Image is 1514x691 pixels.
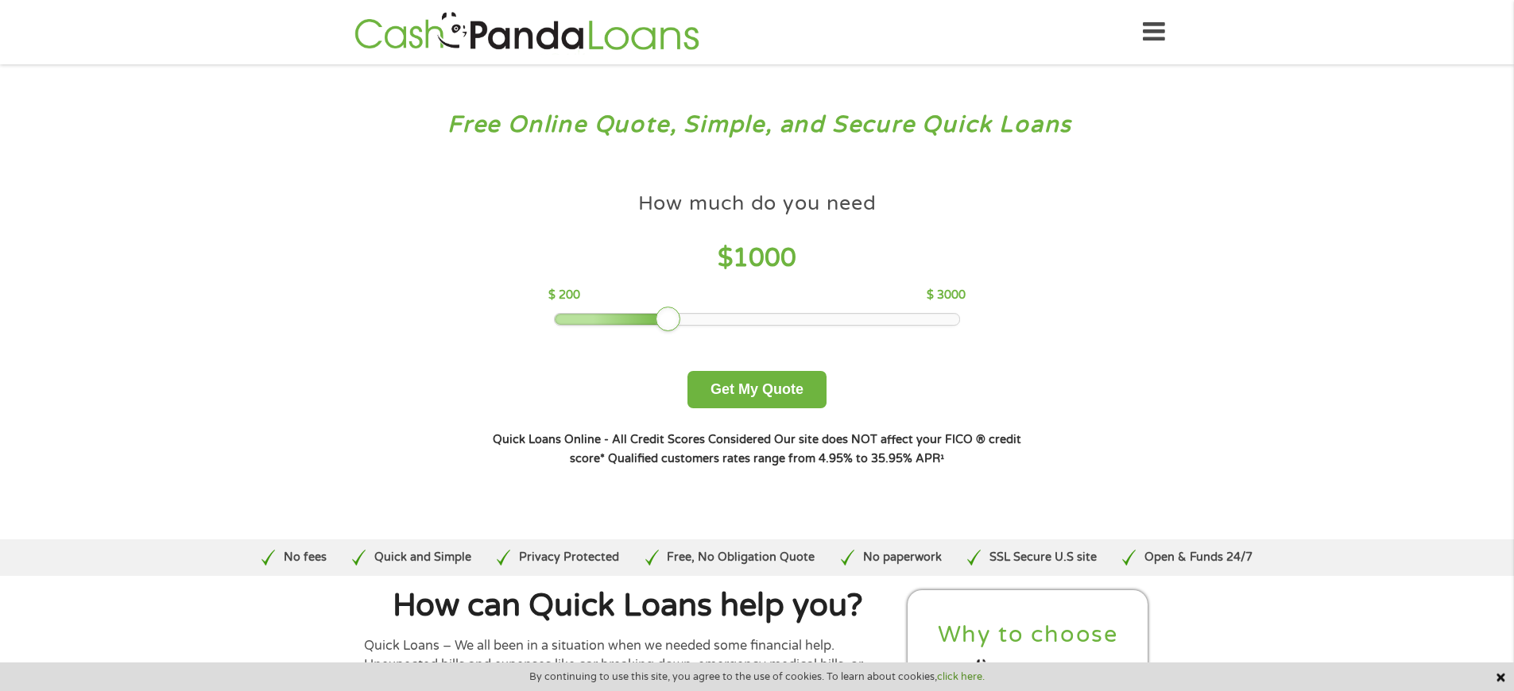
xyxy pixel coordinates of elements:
p: Quick and Simple [374,549,471,566]
p: No paperwork [863,549,942,566]
p: $ 3000 [927,287,966,304]
span: By continuing to use this site, you agree to the use of cookies. To learn about cookies, [529,671,985,682]
h3: Free Online Quote, Simple, and Secure Quick Loans [46,110,1469,140]
a: click here. [937,670,985,683]
h4: $ [548,242,966,275]
button: Get My Quote [687,371,827,408]
p: $ 200 [548,287,580,304]
img: GetLoanNow Logo [350,10,704,55]
h4: How much do you need [638,191,877,217]
p: SSL Secure U.S site [989,549,1097,566]
span: 1000 [733,243,796,273]
h2: Why to choose [921,620,1136,650]
strong: Qualified customers rates range from 4.95% to 35.95% APR¹ [608,452,944,465]
h1: How can Quick Loans help you? [364,590,892,622]
p: Open & Funds 24/7 [1144,549,1253,566]
p: Privacy Protected [519,549,619,566]
strong: Our site does NOT affect your FICO ® credit score* [570,433,1021,465]
p: Free, No Obligation Quote [667,549,815,566]
strong: Quick Loans Online - All Credit Scores Considered [493,433,771,446]
p: No fees [284,549,327,566]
